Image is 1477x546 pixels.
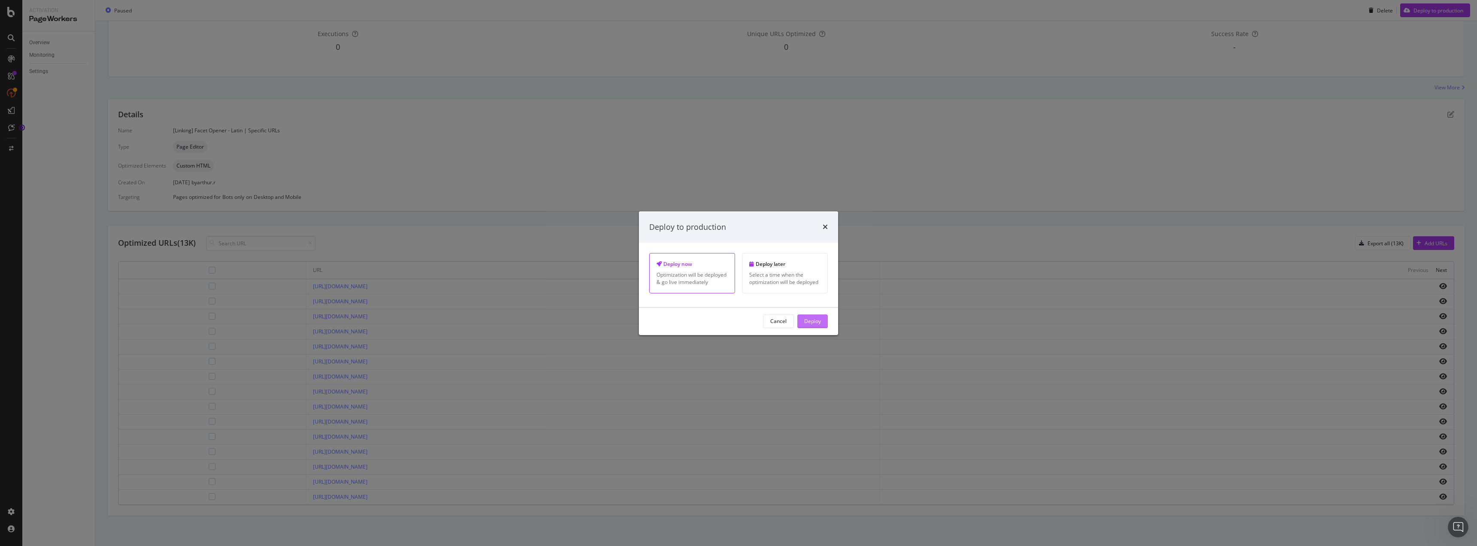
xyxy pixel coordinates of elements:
[797,314,828,328] button: Deploy
[656,271,728,286] div: Optimization will be deployed & go live immediately
[656,260,728,268] div: Deploy now
[823,221,828,232] div: times
[649,221,726,232] div: Deploy to production
[749,260,821,268] div: Deploy later
[804,317,821,325] div: Deploy
[1448,517,1468,537] iframe: Intercom live chat
[770,317,787,325] div: Cancel
[639,211,838,335] div: modal
[749,271,821,286] div: Select a time when the optimization will be deployed
[763,314,794,328] button: Cancel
